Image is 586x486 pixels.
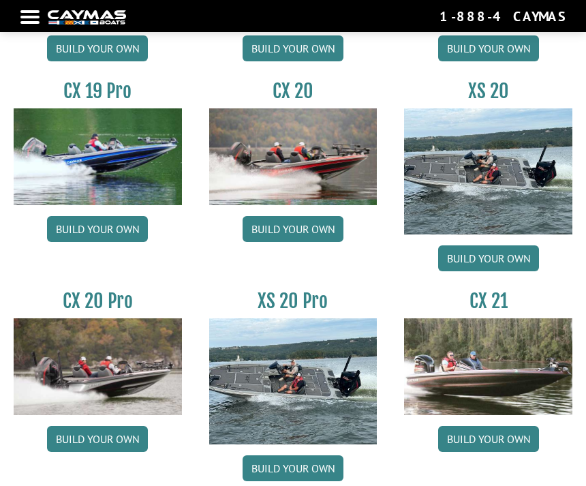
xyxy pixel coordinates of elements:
[404,108,572,234] img: XS_20_resized.jpg
[209,318,377,444] img: XS_20_resized.jpg
[47,35,148,61] a: Build your own
[243,455,343,481] a: Build your own
[438,245,539,271] a: Build your own
[243,35,343,61] a: Build your own
[47,426,148,452] a: Build your own
[48,10,126,25] img: white-logo-c9c8dbefe5ff5ceceb0f0178aa75bf4bb51f6bca0971e226c86eb53dfe498488.png
[14,79,182,103] h3: CX 19 Pro
[404,289,572,313] h3: CX 21
[209,289,377,313] h3: XS 20 Pro
[404,318,572,415] img: CX21_thumb.jpg
[438,35,539,61] a: Build your own
[209,79,377,103] h3: CX 20
[438,426,539,452] a: Build your own
[439,7,566,25] div: 1-888-4CAYMAS
[47,216,148,242] a: Build your own
[14,289,182,313] h3: CX 20 Pro
[14,108,182,205] img: CX19_thumbnail.jpg
[209,108,377,205] img: CX-20_thumbnail.jpg
[14,318,182,415] img: CX-20Pro_thumbnail.jpg
[243,216,343,242] a: Build your own
[404,79,572,103] h3: XS 20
